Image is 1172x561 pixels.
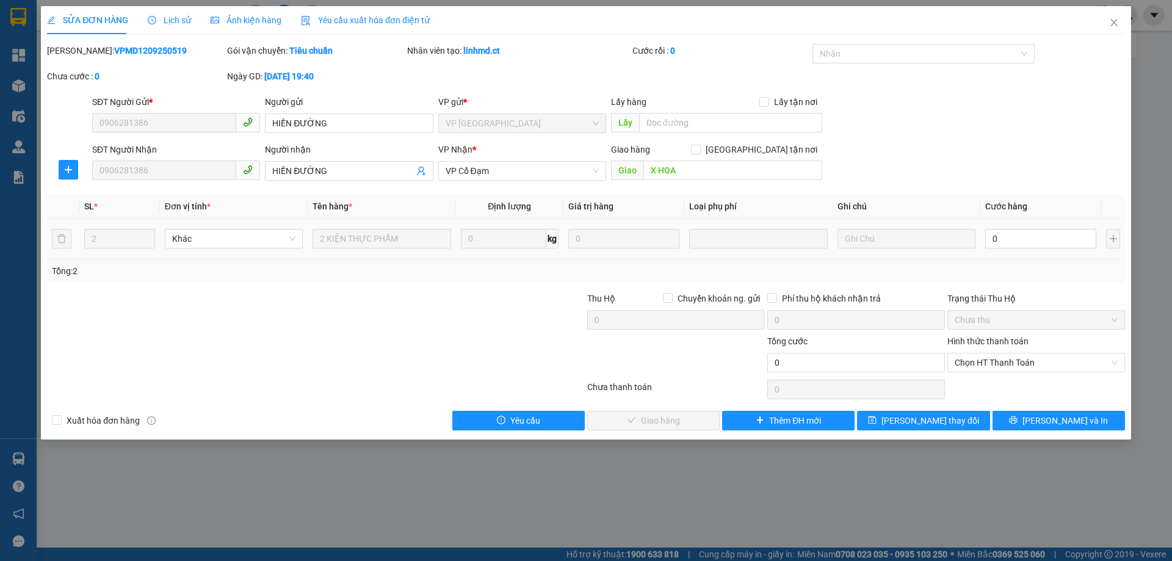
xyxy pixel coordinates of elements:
div: Ngày GD: [227,70,405,83]
span: Giao [611,161,643,180]
span: VP Nhận [438,145,472,154]
div: [PERSON_NAME]: [47,44,225,57]
span: Yêu cầu xuất hóa đơn điện tử [301,15,430,25]
div: Trạng thái Thu Hộ [947,292,1125,305]
button: plusThêm ĐH mới [722,411,855,430]
div: VP gửi [438,95,606,109]
div: Chưa cước : [47,70,225,83]
span: Yêu cầu [510,414,540,427]
span: [PERSON_NAME] thay đổi [881,414,979,427]
span: Cước hàng [985,201,1027,211]
button: Close [1097,6,1131,40]
span: close [1109,18,1119,27]
span: Khác [172,230,295,248]
div: Người nhận [265,143,433,156]
img: icon [301,16,311,26]
div: Tổng: 2 [52,264,452,278]
span: clock-circle [148,16,156,24]
span: [PERSON_NAME] và In [1022,414,1108,427]
th: Ghi chú [833,195,980,219]
button: delete [52,229,71,248]
span: Xuất hóa đơn hàng [62,414,145,427]
span: kg [546,229,559,248]
span: [GEOGRAPHIC_DATA] tận nơi [701,143,822,156]
span: SL [84,201,94,211]
th: Loại phụ phí [684,195,832,219]
div: Người gửi [265,95,433,109]
span: info-circle [147,416,156,425]
span: picture [211,16,219,24]
button: plus [1106,229,1120,248]
input: Dọc đường [639,113,822,132]
span: Phí thu hộ khách nhận trả [777,292,886,305]
b: VPMD1209250519 [114,46,187,56]
input: 0 [568,229,679,248]
span: Tổng cước [767,336,808,346]
span: Chưa thu [955,311,1118,329]
span: VP Cổ Đạm [446,162,599,180]
span: SỬA ĐƠN HÀNG [47,15,128,25]
button: exclamation-circleYêu cầu [452,411,585,430]
b: Tiêu chuẩn [289,46,333,56]
div: Chưa thanh toán [586,380,766,402]
b: [DATE] 19:40 [264,71,314,81]
div: SĐT Người Nhận [92,143,260,156]
span: Tên hàng [313,201,352,211]
span: plus [756,416,764,425]
div: Cước rồi : [632,44,810,57]
span: Chuyển khoản ng. gửi [673,292,765,305]
span: save [868,416,877,425]
span: VP Mỹ Đình [446,114,599,132]
div: Gói vận chuyển: [227,44,405,57]
label: Hình thức thanh toán [947,336,1029,346]
span: phone [243,117,253,127]
span: Thêm ĐH mới [769,414,821,427]
div: SĐT Người Gửi [92,95,260,109]
span: printer [1009,416,1018,425]
span: plus [59,165,78,175]
span: user-add [416,166,426,176]
b: 0 [95,71,99,81]
span: Ảnh kiện hàng [211,15,281,25]
span: exclamation-circle [497,416,505,425]
span: Định lượng [488,201,531,211]
span: Lấy hàng [611,97,646,107]
button: save[PERSON_NAME] thay đổi [857,411,989,430]
span: phone [243,165,253,175]
input: Ghi Chú [837,229,975,248]
button: plus [59,160,78,179]
span: edit [47,16,56,24]
button: checkGiao hàng [587,411,720,430]
button: printer[PERSON_NAME] và In [993,411,1125,430]
b: 0 [670,46,675,56]
span: Lấy tận nơi [769,95,822,109]
span: Đơn vị tính [165,201,211,211]
span: Lịch sử [148,15,191,25]
input: Dọc đường [643,161,822,180]
span: Lấy [611,113,639,132]
span: Giao hàng [611,145,650,154]
span: Chọn HT Thanh Toán [955,353,1118,372]
span: Thu Hộ [587,294,615,303]
div: Nhân viên tạo: [407,44,630,57]
b: linhmd.ct [463,46,500,56]
span: Giá trị hàng [568,201,613,211]
input: VD: Bàn, Ghế [313,229,450,248]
